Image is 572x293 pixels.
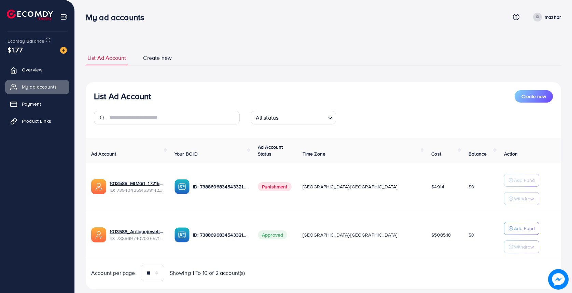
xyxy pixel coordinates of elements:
[22,83,57,90] span: My ad accounts
[431,183,444,190] span: $4914
[110,235,164,242] span: ID: 7388697407036571665
[514,224,535,232] p: Add Fund
[170,269,245,277] span: Showing 1 To 10 of 2 account(s)
[91,269,135,277] span: Account per page
[8,38,44,44] span: Ecomdy Balance
[258,230,287,239] span: Approved
[91,150,116,157] span: Ad Account
[5,63,69,77] a: Overview
[110,180,164,194] div: <span class='underline'>1013588_MtMart_1721559701675</span></br>7394042591639142417
[60,13,68,21] img: menu
[110,228,164,235] a: 1013588_Antiquejeweller_1720315192131
[60,47,67,54] img: image
[91,227,106,242] img: ic-ads-acc.e4c84228.svg
[258,144,283,157] span: Ad Account Status
[521,93,546,100] span: Create new
[110,187,164,194] span: ID: 7394042591639142417
[549,270,567,288] img: image
[469,183,474,190] span: $0
[175,227,190,242] img: ic-ba-acc.ded83a64.svg
[504,240,539,253] button: Withdraw
[515,90,553,103] button: Create new
[87,54,126,62] span: List Ad Account
[143,54,172,62] span: Create new
[91,179,106,194] img: ic-ads-acc.e4c84228.svg
[514,243,534,251] p: Withdraw
[22,101,41,107] span: Payment
[431,150,441,157] span: Cost
[193,231,247,239] p: ID: 7388696834543321089
[175,150,198,157] span: Your BC ID
[110,180,164,187] a: 1013588_MtMart_1721559701675
[280,111,325,123] input: Search for option
[258,182,292,191] span: Punishment
[193,183,247,191] p: ID: 7388696834543321089
[303,231,397,238] span: [GEOGRAPHIC_DATA]/[GEOGRAPHIC_DATA]
[5,114,69,128] a: Product Links
[504,150,518,157] span: Action
[5,97,69,111] a: Payment
[469,150,487,157] span: Balance
[469,231,474,238] span: $0
[5,80,69,94] a: My ad accounts
[254,113,280,123] span: All status
[303,183,397,190] span: [GEOGRAPHIC_DATA]/[GEOGRAPHIC_DATA]
[530,13,561,22] a: mazhar
[251,111,336,124] div: Search for option
[514,195,534,203] p: Withdraw
[545,13,561,21] p: mazhar
[303,150,325,157] span: Time Zone
[504,222,539,235] button: Add Fund
[504,174,539,187] button: Add Fund
[110,228,164,242] div: <span class='underline'>1013588_Antiquejeweller_1720315192131</span></br>7388697407036571665
[86,12,150,22] h3: My ad accounts
[7,10,53,20] img: logo
[94,91,151,101] h3: List Ad Account
[431,231,451,238] span: $5085.18
[22,66,42,73] span: Overview
[22,118,51,124] span: Product Links
[514,176,535,184] p: Add Fund
[504,192,539,205] button: Withdraw
[8,45,23,55] span: $1.77
[175,179,190,194] img: ic-ba-acc.ded83a64.svg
